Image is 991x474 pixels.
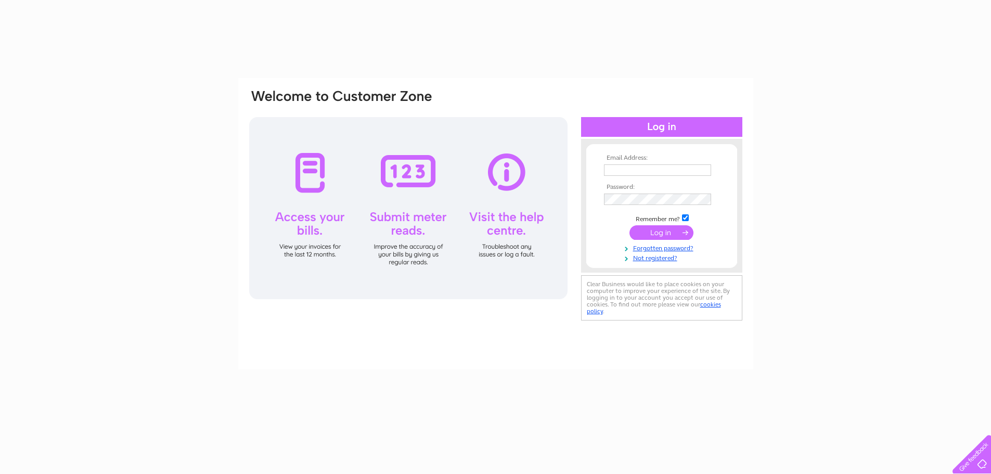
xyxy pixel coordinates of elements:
td: Remember me? [601,213,722,223]
input: Submit [629,225,693,240]
div: Clear Business would like to place cookies on your computer to improve your experience of the sit... [581,275,742,321]
th: Email Address: [601,155,722,162]
a: Forgotten password? [604,242,722,252]
a: Not registered? [604,252,722,262]
th: Password: [601,184,722,191]
a: cookies policy [587,301,721,315]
